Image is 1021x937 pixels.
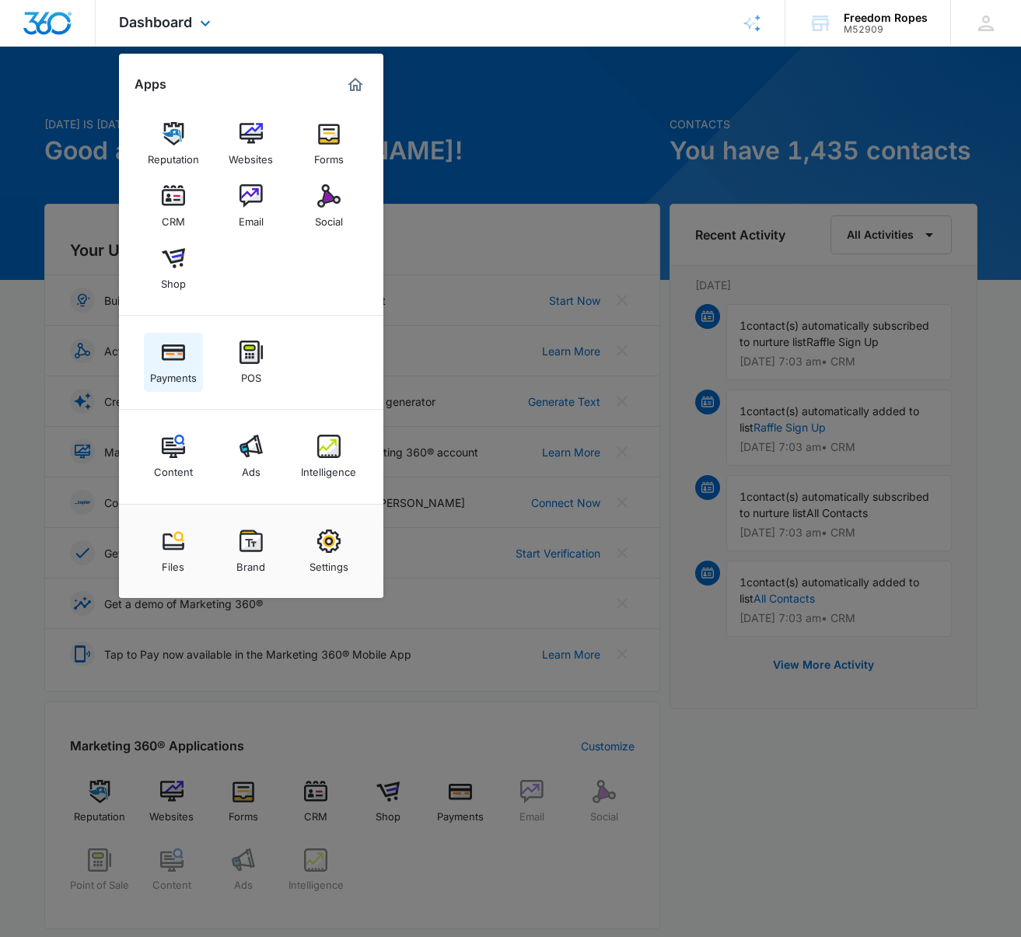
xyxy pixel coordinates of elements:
[144,114,203,173] a: Reputation
[119,14,192,30] span: Dashboard
[242,458,260,478] div: Ads
[222,177,281,236] a: Email
[315,208,343,228] div: Social
[299,522,358,581] a: Settings
[148,145,199,166] div: Reputation
[241,364,261,384] div: POS
[343,72,368,97] a: Marketing 360® Dashboard
[844,24,928,35] div: account id
[144,239,203,298] a: Shop
[162,208,185,228] div: CRM
[222,522,281,581] a: Brand
[150,364,197,384] div: Payments
[222,333,281,392] a: POS
[162,553,184,573] div: Files
[161,270,186,290] div: Shop
[222,427,281,486] a: Ads
[144,177,203,236] a: CRM
[299,114,358,173] a: Forms
[222,114,281,173] a: Websites
[309,553,348,573] div: Settings
[299,427,358,486] a: Intelligence
[229,145,273,166] div: Websites
[301,458,356,478] div: Intelligence
[299,177,358,236] a: Social
[144,427,203,486] a: Content
[154,458,193,478] div: Content
[844,12,928,24] div: account name
[144,522,203,581] a: Files
[314,145,344,166] div: Forms
[239,208,264,228] div: Email
[236,553,265,573] div: Brand
[144,333,203,392] a: Payments
[135,77,166,92] h2: Apps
